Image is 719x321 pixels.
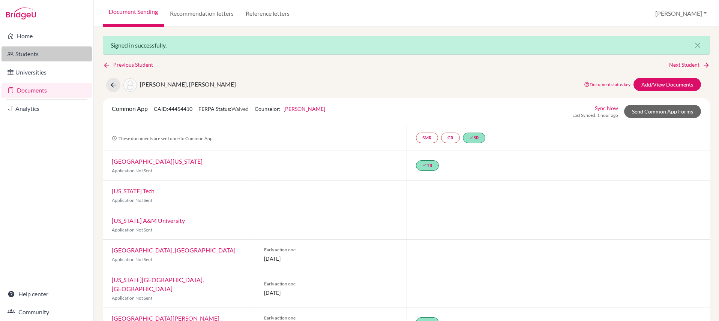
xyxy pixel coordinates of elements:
[416,133,438,143] a: SMR
[112,168,152,173] span: Application Not Sent
[112,295,152,301] span: Application Not Sent
[693,41,702,50] i: close
[669,61,710,69] a: Next Student
[2,28,92,43] a: Home
[255,106,325,112] span: Counselor:
[264,289,398,297] span: [DATE]
[103,36,710,55] div: Signed in successfully.
[112,276,204,292] a: [US_STATE][GEOGRAPHIC_DATA], [GEOGRAPHIC_DATA]
[112,257,152,262] span: Application Not Sent
[112,136,213,141] span: These documents are sent once to Common App
[112,158,203,165] a: [GEOGRAPHIC_DATA][US_STATE]
[264,281,398,287] span: Early action one
[198,106,249,112] span: FERPA Status:
[595,104,618,112] a: Sync Now
[284,106,325,112] a: [PERSON_NAME]
[652,6,710,21] button: [PERSON_NAME]
[112,197,152,203] span: Application Not Sent
[469,135,474,140] i: done
[2,65,92,80] a: Universities
[112,105,148,112] span: Common App
[154,106,192,112] span: CAID: 44454410
[264,255,398,263] span: [DATE]
[2,83,92,98] a: Documents
[112,187,155,194] a: [US_STATE] Tech
[112,227,152,233] span: Application Not Sent
[2,46,92,61] a: Students
[112,217,185,224] a: [US_STATE] A&M University
[112,246,236,254] a: [GEOGRAPHIC_DATA], [GEOGRAPHIC_DATA]
[140,81,236,88] span: [PERSON_NAME], [PERSON_NAME]
[103,61,159,69] a: Previous Student
[2,305,92,320] a: Community
[231,106,249,112] span: Waived
[264,246,398,253] span: Early action one
[6,7,36,19] img: Bridge-U
[633,78,701,91] a: Add/View Documents
[441,133,460,143] a: CR
[416,160,439,171] a: doneTR
[572,112,618,119] span: Last Synced: 1 hour ago
[624,105,701,118] a: Send Common App Forms
[2,101,92,116] a: Analytics
[584,82,630,87] a: Document status key
[686,36,710,54] button: Close
[463,133,485,143] a: doneSR
[2,287,92,302] a: Help center
[422,163,427,167] i: done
